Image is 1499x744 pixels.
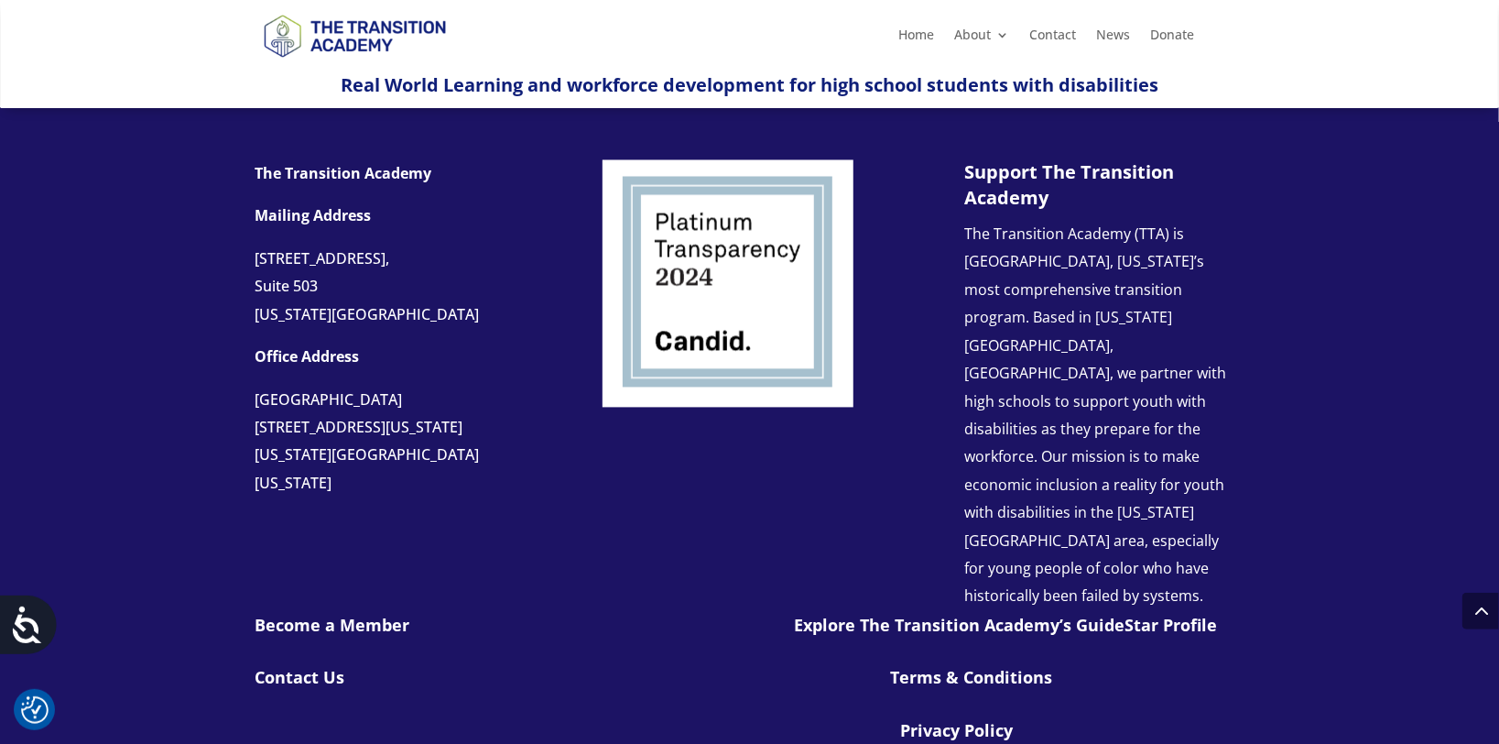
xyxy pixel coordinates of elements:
a: Logo-Noticias [603,394,853,411]
strong: Office Address [255,347,360,367]
a: Explore The Transition Academy’s GuideStar Profile [794,615,1217,637]
span: Real World Learning and workforce development for high school students with disabilities [341,72,1159,97]
span: The Transition Academy (TTA) is [GEOGRAPHIC_DATA], [US_STATE]’s most comprehensive transition pro... [964,224,1226,607]
strong: Mailing Address [255,206,372,226]
strong: The Transition Academy [255,164,432,184]
a: Become a Member [255,615,410,637]
div: [US_STATE][GEOGRAPHIC_DATA] [255,301,549,329]
button: Cookie Settings [21,696,49,724]
div: Suite 503 [255,273,549,301]
p: [GEOGRAPHIC_DATA] [US_STATE][GEOGRAPHIC_DATA][US_STATE] [255,387,549,513]
a: Logo-Noticias [255,54,453,71]
span: [STREET_ADDRESS][US_STATE] [255,418,463,438]
div: [STREET_ADDRESS], [255,246,549,273]
a: Donate [1151,28,1195,49]
a: Contact [1030,28,1077,49]
img: TTA Brand_TTA Primary Logo_Horizontal_Light BG [255,3,453,68]
a: News [1097,28,1131,49]
a: Privacy Policy [900,720,1013,742]
a: Contact Us [255,667,345,689]
img: Screenshot 2024-06-22 at 11.34.49 AM [603,160,853,408]
a: Terms & Conditions [890,667,1052,689]
h3: Support The Transition Academy [964,160,1230,221]
a: About [955,28,1010,49]
img: Revisit consent button [21,696,49,724]
a: Home [899,28,935,49]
